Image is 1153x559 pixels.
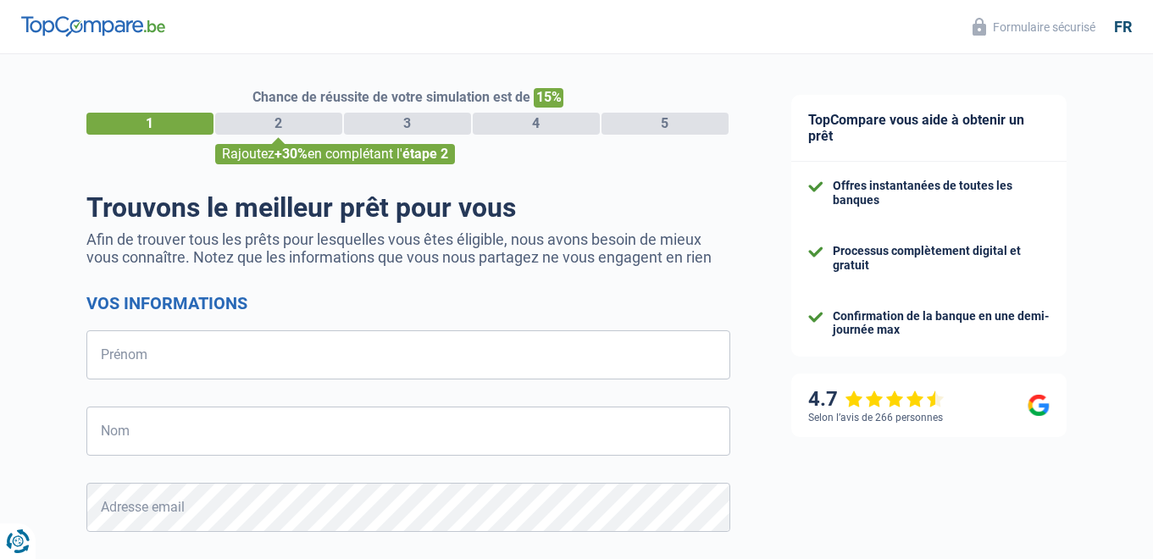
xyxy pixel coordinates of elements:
div: Rajoutez en complétant l' [215,144,455,164]
div: 4.7 [808,387,945,412]
div: 3 [344,113,471,135]
span: +30% [274,146,308,162]
div: 4 [473,113,600,135]
img: TopCompare Logo [21,16,165,36]
div: fr [1114,18,1132,36]
div: 1 [86,113,213,135]
button: Formulaire sécurisé [962,13,1106,41]
div: Confirmation de la banque en une demi-journée max [833,309,1050,338]
div: Selon l’avis de 266 personnes [808,412,943,423]
span: étape 2 [402,146,448,162]
span: Chance de réussite de votre simulation est de [252,89,530,105]
div: 5 [601,113,729,135]
div: Offres instantanées de toutes les banques [833,179,1050,208]
div: 2 [215,113,342,135]
div: TopCompare vous aide à obtenir un prêt [791,95,1067,162]
div: Processus complètement digital et gratuit [833,244,1050,273]
h2: Vos informations [86,293,730,313]
span: 15% [534,88,563,108]
h1: Trouvons le meilleur prêt pour vous [86,191,730,224]
p: Afin de trouver tous les prêts pour lesquelles vous êtes éligible, nous avons besoin de mieux vou... [86,230,730,266]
